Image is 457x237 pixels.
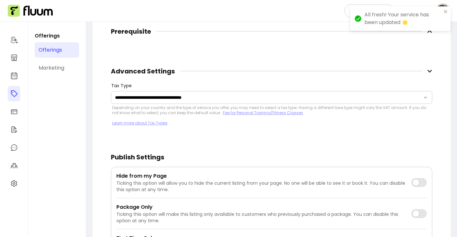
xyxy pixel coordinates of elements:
div: Offerings [39,46,62,54]
a: Sales [8,104,20,119]
a: My Messages [8,140,20,155]
p: Hide from my Page [116,172,406,180]
a: Refer & Earn [345,4,393,18]
div: All fresh! Your service has been updated 🌟 [364,11,442,26]
a: Storefront [8,50,20,65]
p: Ticking this option will make this listing only available to customers who previously purchased a... [116,211,406,224]
span: Learn more about Tax Types [112,121,431,126]
input: Tax Type [115,94,410,101]
img: Fluum Logo [8,5,53,17]
a: Settings [8,176,20,191]
span: Fee for Personal Training/Fitness Classes [223,110,303,115]
div: Marketing [39,64,64,72]
button: avatar[PERSON_NAME] [399,4,449,17]
a: Calendar [8,68,20,83]
a: Offerings [35,42,79,58]
a: Offerings [8,86,20,101]
span: Advanced Settings [111,67,175,76]
p: Depending on your country and the type of service you offer, you may need to select a tax type. H... [112,105,431,115]
a: Home [8,32,20,47]
span: Prerequisite [111,27,151,36]
a: Forms [8,122,20,137]
h5: Publish Settings [111,153,432,162]
label: Tax Type [111,82,134,89]
img: avatar [436,4,449,17]
button: Show suggestions [420,92,431,103]
a: Marketing [35,60,79,76]
p: Offerings [35,32,79,40]
p: Ticking this option will allow you to hide the current listing from your page. No one will be abl... [116,180,406,193]
a: Clients [8,158,20,173]
p: Package Only [116,203,406,211]
button: close [444,9,448,14]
